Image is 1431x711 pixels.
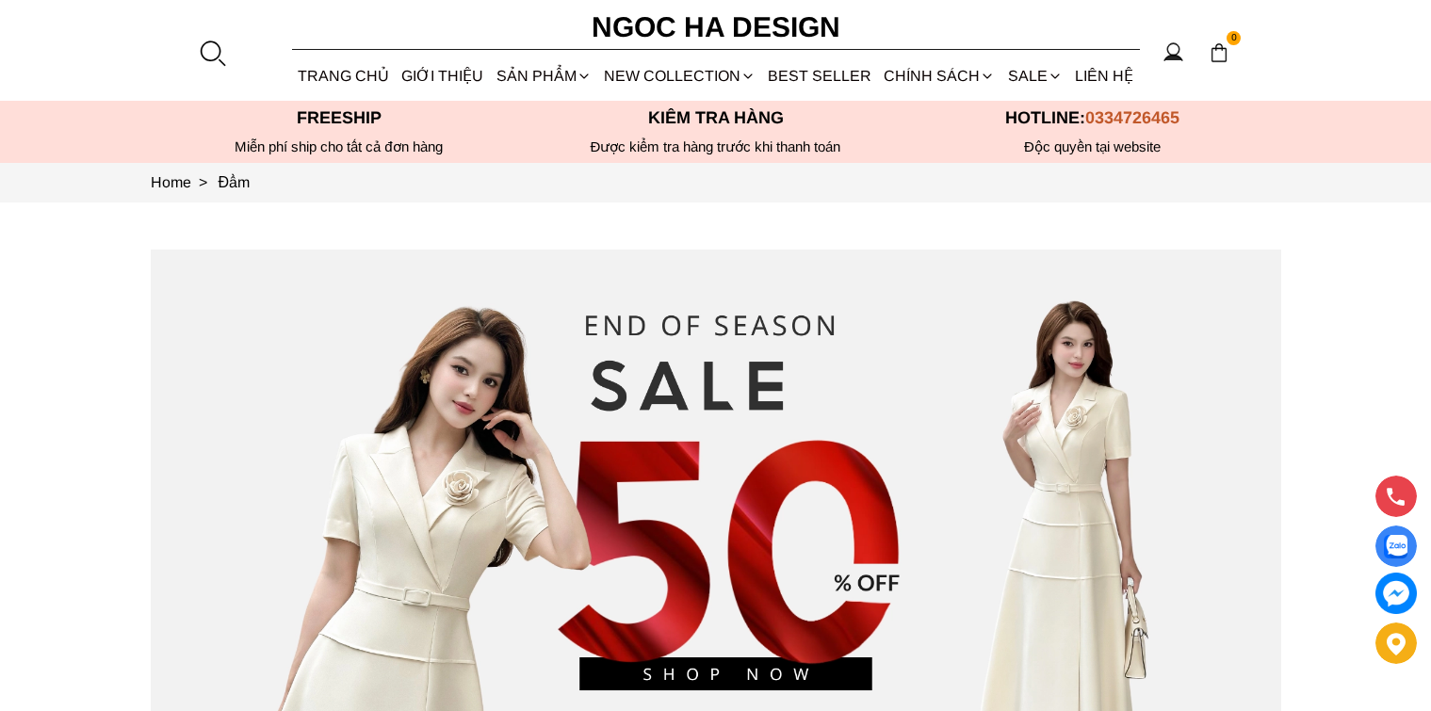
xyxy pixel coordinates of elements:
h6: Độc quyền tại website [904,138,1281,155]
a: Display image [1375,525,1417,567]
div: Miễn phí ship cho tất cả đơn hàng [151,138,528,155]
a: NEW COLLECTION [597,51,761,101]
a: Link to Home [151,174,219,190]
p: Được kiểm tra hàng trước khi thanh toán [528,138,904,155]
a: BEST SELLER [762,51,878,101]
span: 0 [1227,31,1242,46]
span: > [191,174,215,190]
a: SALE [1001,51,1068,101]
a: messenger [1375,573,1417,614]
a: Ngoc Ha Design [575,5,857,50]
a: GIỚI THIỆU [396,51,490,101]
a: LIÊN HỆ [1068,51,1139,101]
a: Link to Đầm [219,174,251,190]
p: Hotline: [904,108,1281,128]
div: Chính sách [878,51,1001,101]
a: TRANG CHỦ [292,51,396,101]
p: Freeship [151,108,528,128]
img: Display image [1384,535,1407,558]
span: 0334726465 [1085,108,1179,127]
font: Kiểm tra hàng [648,108,784,127]
img: img-CART-ICON-ksit0nf1 [1209,42,1229,63]
div: SẢN PHẨM [490,51,597,101]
